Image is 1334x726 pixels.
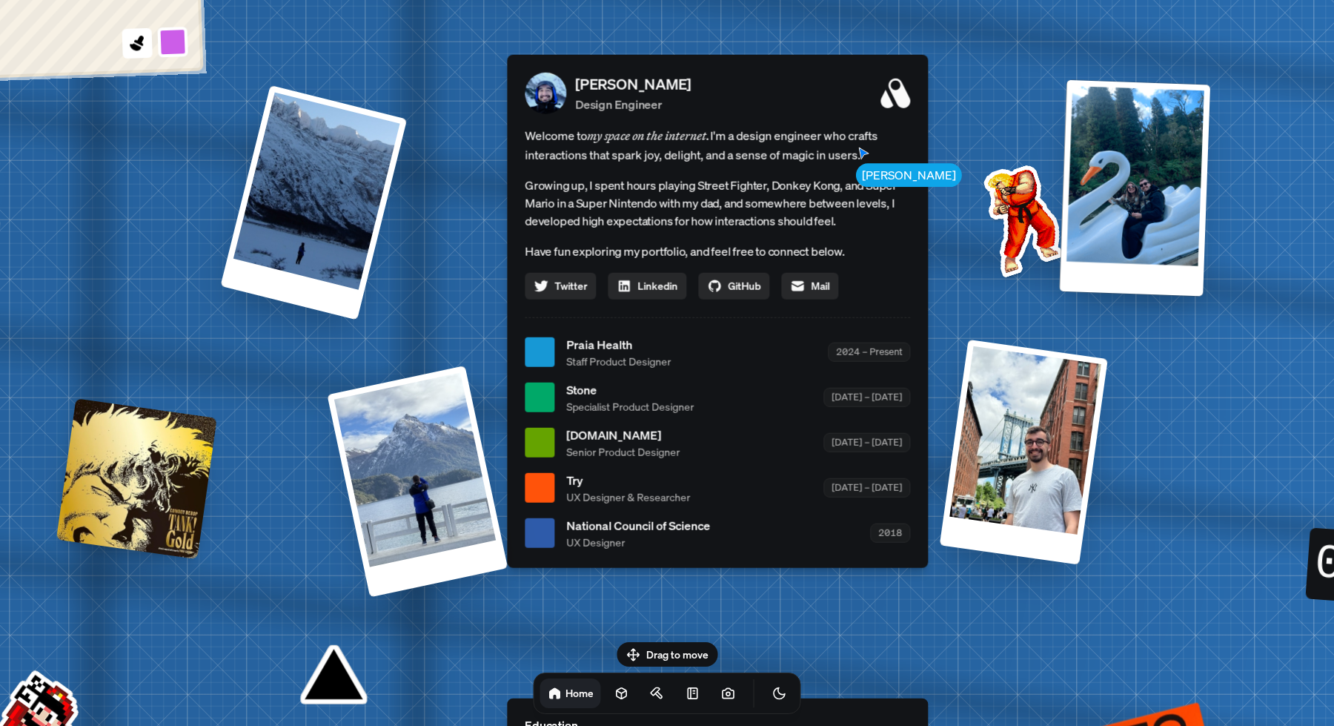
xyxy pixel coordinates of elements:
button: Toggle Theme [765,679,794,708]
a: Mail [781,272,838,299]
img: Profile example [946,142,1095,292]
div: [DATE] – [DATE] [823,478,910,497]
span: UX Designer [566,534,710,550]
span: Linkedin [637,278,677,294]
p: Design Engineer [575,95,691,113]
span: Stone [566,380,694,398]
h1: Home [565,686,594,700]
p: [PERSON_NAME] [575,73,691,95]
span: Try [566,471,690,489]
span: GitHub [728,278,760,294]
div: [DATE] – [DATE] [823,433,910,452]
span: National Council of Science [566,516,710,534]
span: UX Designer & Researcher [566,489,690,504]
span: Mail [811,278,829,294]
div: 2018 [870,524,910,542]
span: [DOMAIN_NAME] [566,426,680,443]
a: GitHub [698,272,769,299]
span: Praia Health [566,335,671,353]
img: Profile Picture [525,72,566,113]
div: 2024 – Present [828,343,910,361]
a: Linkedin [608,272,686,299]
em: my space on the internet. [587,128,710,142]
span: Specialist Product Designer [566,398,694,414]
span: Twitter [554,278,587,294]
p: Growing up, I spent hours playing Street Fighter, Donkey Kong, and Super Mario in a Super Nintend... [525,176,910,229]
div: [DATE] – [DATE] [823,388,910,406]
a: Home [540,679,601,708]
span: Senior Product Designer [566,443,680,459]
span: Welcome to I'm a design engineer who crafts interactions that spark joy, delight, and a sense of ... [525,125,910,164]
p: Have fun exploring my portfolio, and feel free to connect below. [525,241,910,260]
span: Staff Product Designer [566,353,671,369]
a: Twitter [525,272,596,299]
